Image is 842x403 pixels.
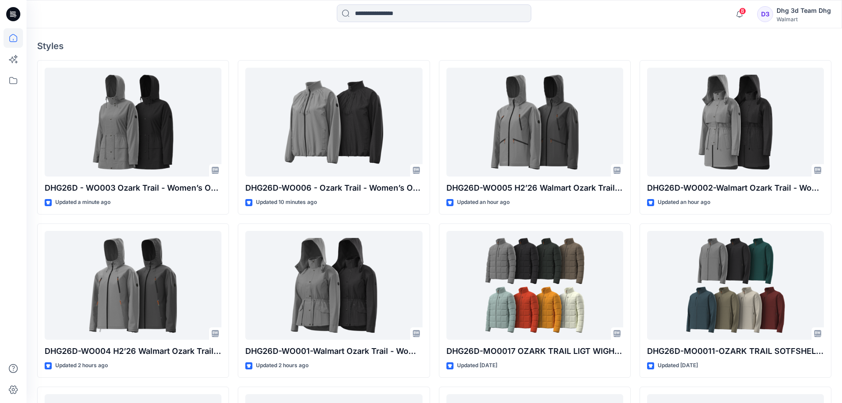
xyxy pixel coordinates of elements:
a: DHG26D-WO005 H2’26 Walmart Ozark Trail - Women’s Outerwear - Best Shell Jacket, Opt.2 [446,68,623,177]
p: DHG26D-WO006 - Ozark Trail - Women’s Outerwear - Better Lightweight Windbreaker [245,182,422,194]
p: DHG26D-MO0017 OZARK TRAIL LIGT WIGHT PUFFER JACKET OPT 2 [446,345,623,357]
div: D3 [757,6,773,22]
a: DHG26D-MO0017 OZARK TRAIL LIGT WIGHT PUFFER JACKET OPT 2 [446,231,623,340]
span: 8 [739,8,746,15]
a: DHG26D-MO0011-OZARK TRAIL SOTFSHELL JACKET [647,231,824,340]
p: Updated 2 hours ago [55,361,108,370]
p: Updated 10 minutes ago [256,198,317,207]
p: DHG26D-MO0011-OZARK TRAIL SOTFSHELL JACKET [647,345,824,357]
a: DHG26D-WO001-Walmart Ozark Trail - Women’s Outerwear - Better Rain Jacket [245,231,422,340]
p: DHG26D-WO004 H2’26 Walmart Ozark Trail - Women’s Outerwear - Best Shell Jacket Opt.1 [45,345,221,357]
div: Dhg 3d Team Dhg [777,5,831,16]
p: Updated 2 hours ago [256,361,309,370]
p: DHG26D - WO003 Ozark Trail - Women’s Outerwear - OPP Oversized Parka [45,182,221,194]
div: Walmart [777,16,831,23]
a: DHG26D - WO003 Ozark Trail - Women’s Outerwear - OPP Oversized Parka [45,68,221,177]
p: DHG26D-WO005 H2’26 Walmart Ozark Trail - Women’s Outerwear - Best Shell Jacket, Opt.2 [446,182,623,194]
a: DHG26D-WO006 - Ozark Trail - Women’s Outerwear - Better Lightweight Windbreaker [245,68,422,177]
p: DHG26D-WO001-Walmart Ozark Trail - Women’s Outerwear - Better Rain Jacket [245,345,422,357]
p: Updated [DATE] [658,361,698,370]
a: DHG26D-WO002-Walmart Ozark Trail - Women’s Outerwear - Best Long Rain Jacket, Opt. 1 [647,68,824,177]
p: Updated an hour ago [658,198,710,207]
p: Updated a minute ago [55,198,110,207]
p: DHG26D-WO002-Walmart Ozark Trail - Women’s Outerwear - Best Long Rain Jacket, Opt. 1 [647,182,824,194]
a: DHG26D-WO004 H2’26 Walmart Ozark Trail - Women’s Outerwear - Best Shell Jacket Opt.1 [45,231,221,340]
p: Updated [DATE] [457,361,497,370]
h4: Styles [37,41,831,51]
p: Updated an hour ago [457,198,510,207]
